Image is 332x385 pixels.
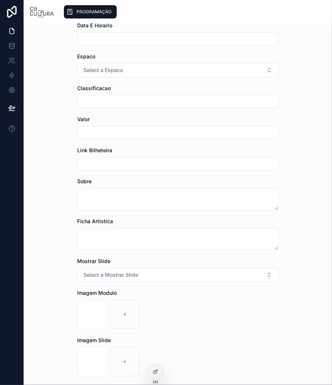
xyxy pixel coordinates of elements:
[76,9,112,15] span: PROGRAMAÇÃO
[78,337,111,343] span: Imagem Slide
[78,53,96,59] span: Espaco
[60,4,326,20] div: scrollable content
[30,6,54,18] img: App logo
[78,290,117,296] span: Imagem Modulo
[84,271,138,279] span: Select a Mostrar Slide
[78,258,111,264] span: Mostrar Slide
[78,116,90,122] span: Valor
[78,178,92,184] span: Sobre
[78,218,113,224] span: Ficha Artistica
[78,63,278,77] button: Select Button
[84,67,123,74] span: Select a Espaco
[78,22,113,28] span: Data E Horario
[78,147,113,153] span: Link Bilheteira
[64,5,117,18] a: PROGRAMAÇÃO
[78,85,111,91] span: Classificacao
[78,268,278,282] button: Select Button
